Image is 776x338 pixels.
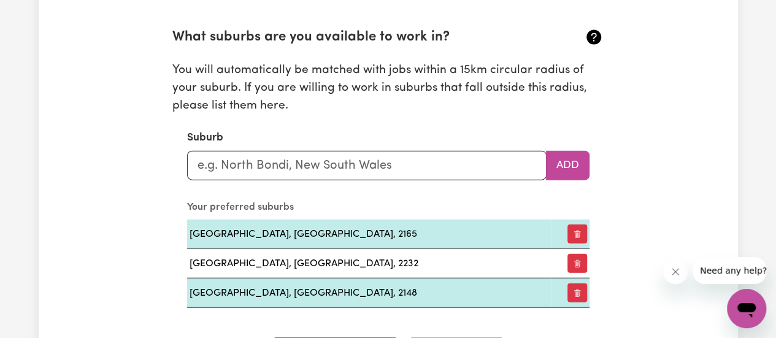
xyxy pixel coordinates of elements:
[187,130,223,146] label: Suburb
[187,195,590,220] caption: Your preferred suburbs
[567,283,587,302] button: Remove preferred suburb
[546,151,590,180] button: Add to preferred suburbs
[172,62,604,115] p: You will automatically be matched with jobs within a 15km circular radius of your suburb. If you ...
[567,254,587,273] button: Remove preferred suburb
[693,257,766,284] iframe: Message from company
[727,289,766,328] iframe: Button to launch messaging window
[567,225,587,244] button: Remove preferred suburb
[663,259,688,284] iframe: Close message
[7,9,74,18] span: Need any help?
[187,249,551,278] td: [GEOGRAPHIC_DATA], [GEOGRAPHIC_DATA], 2232
[172,29,532,46] h2: What suburbs are you available to work in?
[187,151,547,180] input: e.g. North Bondi, New South Wales
[187,278,551,308] td: [GEOGRAPHIC_DATA], [GEOGRAPHIC_DATA], 2148
[187,220,551,249] td: [GEOGRAPHIC_DATA], [GEOGRAPHIC_DATA], 2165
